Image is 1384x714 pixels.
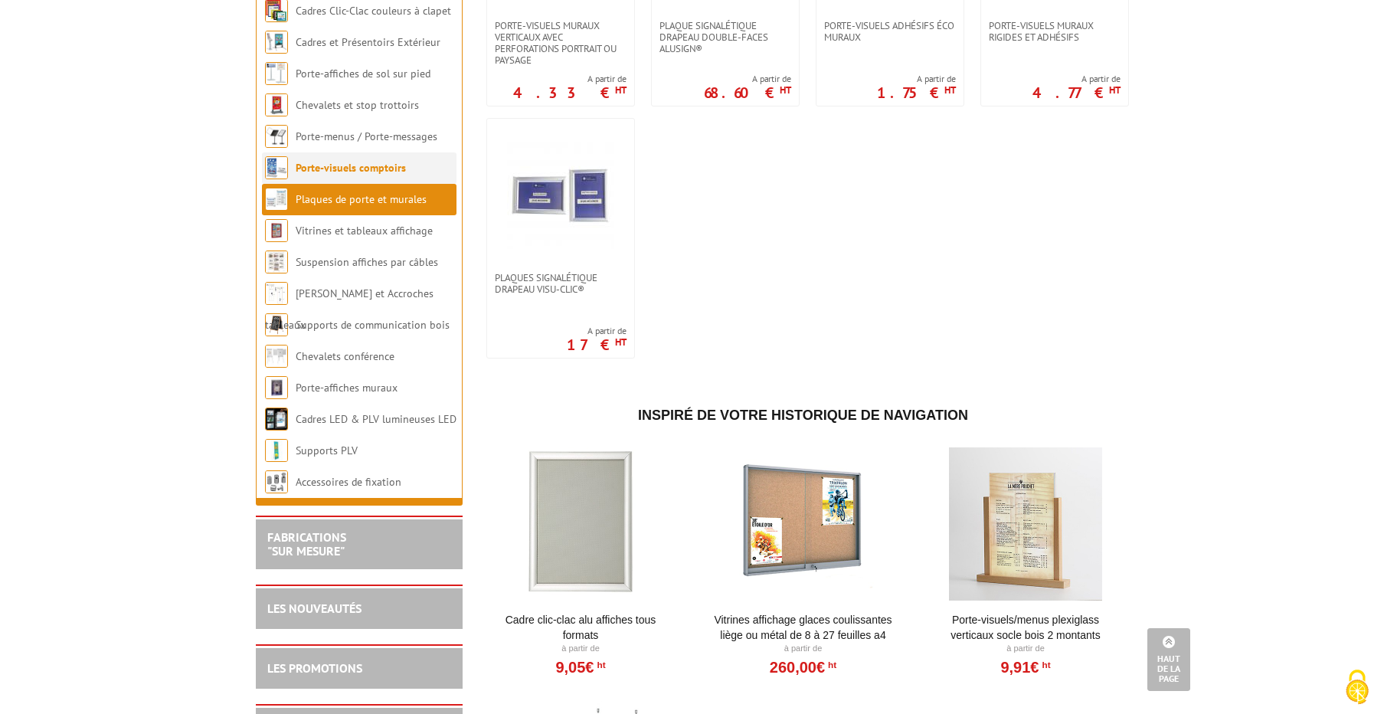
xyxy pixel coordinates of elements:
[615,84,627,97] sup: HT
[652,20,799,54] a: PLAQUE SIGNALÉTIQUE DRAPEAU DOUBLE-FACES ALUSIGN®
[265,282,288,305] img: Cimaises et Accroches tableaux
[1109,84,1121,97] sup: HT
[615,336,627,349] sup: HT
[944,84,956,97] sup: HT
[265,219,288,242] img: Vitrines et tableaux affichage
[296,381,398,395] a: Porte-affiches muraux
[989,20,1121,43] span: Porte-visuels muraux rigides et adhésifs
[296,224,433,237] a: Vitrines et tableaux affichage
[555,663,605,672] a: 9,05€HT
[296,475,401,489] a: Accessoires de fixation
[265,93,288,116] img: Chevalets et stop trottoirs
[1338,668,1376,706] img: Cookies (fenêtre modale)
[265,251,288,273] img: Suspension affiches par câbles
[265,287,434,332] a: [PERSON_NAME] et Accroches tableaux
[513,88,627,97] p: 4.33 €
[265,156,288,179] img: Porte-visuels comptoirs
[296,412,456,426] a: Cadres LED & PLV lumineuses LED
[1147,628,1190,691] a: Haut de la page
[816,20,964,43] a: Porte-visuels adhésifs éco muraux
[567,340,627,349] p: 17 €
[877,88,956,97] p: 1.75 €
[296,255,438,269] a: Suspension affiches par câbles
[265,62,288,85] img: Porte-affiches de sol sur pied
[267,529,346,558] a: FABRICATIONS"Sur Mesure"
[638,408,968,423] span: Inspiré de votre historique de navigation
[487,20,634,66] a: Porte-visuels muraux verticaux avec perforations portrait ou paysage
[824,20,956,43] span: Porte-visuels adhésifs éco muraux
[486,643,676,655] p: À partir de
[267,601,362,616] a: LES NOUVEAUTÉS
[265,188,288,211] img: Plaques de porte et murales
[704,88,791,97] p: 68.60 €
[265,408,288,431] img: Cadres LED & PLV lumineuses LED
[296,35,440,49] a: Cadres et Présentoirs Extérieur
[877,73,956,85] span: A partir de
[931,643,1121,655] p: À partir de
[495,272,627,295] span: Plaques Signalétique drapeau Visu-Clic®
[1032,73,1121,85] span: A partir de
[981,20,1128,43] a: Porte-visuels muraux rigides et adhésifs
[265,31,288,54] img: Cadres et Présentoirs Extérieur
[265,470,288,493] img: Accessoires de fixation
[825,660,836,670] sup: HT
[265,125,288,148] img: Porte-menus / Porte-messages
[1330,662,1384,714] button: Cookies (fenêtre modale)
[265,376,288,399] img: Porte-affiches muraux
[296,318,450,332] a: Supports de communication bois
[296,444,358,457] a: Supports PLV
[296,349,394,363] a: Chevalets conférence
[296,161,406,175] a: Porte-visuels comptoirs
[265,345,288,368] img: Chevalets conférence
[1039,660,1050,670] sup: HT
[708,612,898,643] a: Vitrines affichage glaces coulissantes liège ou métal de 8 à 27 feuilles A4
[567,325,627,337] span: A partir de
[486,612,676,643] a: Cadre Clic-Clac Alu affiches tous formats
[1000,663,1050,672] a: 9,91€HT
[780,84,791,97] sup: HT
[487,272,634,295] a: Plaques Signalétique drapeau Visu-Clic®
[1032,88,1121,97] p: 4.77 €
[507,142,614,249] img: Plaques Signalétique drapeau Visu-Clic®
[296,67,430,80] a: Porte-affiches de sol sur pied
[296,192,427,206] a: Plaques de porte et murales
[513,73,627,85] span: A partir de
[265,439,288,462] img: Supports PLV
[296,4,451,18] a: Cadres Clic-Clac couleurs à clapet
[267,660,362,676] a: LES PROMOTIONS
[296,98,419,112] a: Chevalets et stop trottoirs
[931,612,1121,643] a: Porte-Visuels/Menus Plexiglass Verticaux Socle Bois 2 Montants
[594,660,605,670] sup: HT
[770,663,836,672] a: 260,00€HT
[704,73,791,85] span: A partir de
[495,20,627,66] span: Porte-visuels muraux verticaux avec perforations portrait ou paysage
[659,20,791,54] span: PLAQUE SIGNALÉTIQUE DRAPEAU DOUBLE-FACES ALUSIGN®
[296,129,437,143] a: Porte-menus / Porte-messages
[708,643,898,655] p: À partir de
